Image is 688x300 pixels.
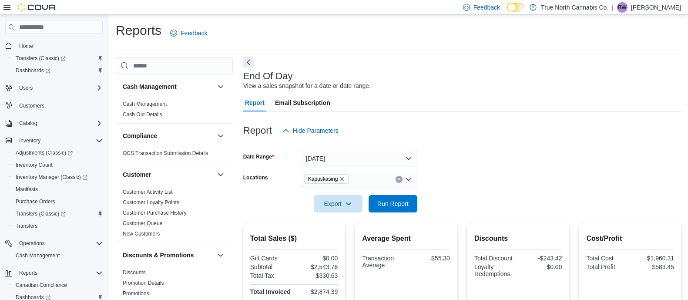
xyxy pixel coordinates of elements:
strong: Total Invoiced [250,288,291,295]
span: Operations [19,240,45,247]
button: Remove Kapuskasing from selection in this group [339,176,345,182]
button: Customer [215,169,226,180]
span: Transfers (Classic) [12,53,103,64]
a: Discounts [123,270,146,276]
a: Purchase Orders [12,196,59,207]
button: Hide Parameters [279,122,342,139]
div: Transaction Average [362,255,404,269]
div: $583.45 [632,263,674,270]
div: Compliance [116,148,233,162]
a: Inventory Count [12,160,56,170]
div: Total Tax [250,272,292,279]
label: Date Range [243,153,274,160]
div: $330.63 [296,272,338,279]
p: True North Cannabis Co. [541,2,608,13]
span: Canadian Compliance [16,282,67,289]
button: Operations [16,238,48,249]
div: Total Cost [586,255,628,262]
button: Cash Management [123,82,214,91]
span: Cash Management [12,250,103,261]
button: Operations [2,237,106,249]
button: Cash Management [215,81,226,92]
span: Run Report [377,199,409,208]
h3: Cash Management [123,82,177,91]
div: $2,874.39 [296,288,338,295]
div: -$243.42 [520,255,562,262]
span: Dashboards [12,65,103,76]
h3: Report [243,125,272,136]
span: Email Subscription [275,94,330,111]
span: Customer Queue [123,220,162,227]
h2: Cost/Profit [586,233,674,244]
button: Compliance [123,131,214,140]
div: $1,960.31 [632,255,674,262]
span: Canadian Compliance [12,280,103,290]
span: Manifests [16,186,38,193]
a: Dashboards [12,65,54,76]
a: Customer Queue [123,220,162,226]
a: Manifests [12,184,41,195]
span: Dashboards [16,67,50,74]
span: Users [16,83,103,93]
div: Subtotal [250,263,292,270]
a: Transfers (Classic) [12,209,69,219]
span: Inventory Manager (Classic) [12,172,103,182]
div: Loyalty Redemptions [474,263,517,277]
span: Customers [19,102,44,109]
button: Customer [123,170,214,179]
button: Discounts & Promotions [123,251,214,260]
span: Purchase Orders [12,196,103,207]
a: Transfers (Classic) [12,53,69,64]
div: Total Profit [586,263,628,270]
span: Cash Out Details [123,111,162,118]
span: Home [16,40,103,51]
button: Export [314,195,362,212]
h1: Reports [116,22,161,39]
a: Transfers [12,221,41,231]
span: Discounts [123,269,146,276]
span: Transfers (Classic) [16,210,66,217]
input: Dark Mode [507,3,525,12]
span: Users [19,84,33,91]
p: | [612,2,614,13]
a: Inventory Manager (Classic) [9,171,106,183]
a: Customers [16,101,48,111]
a: Cash Out Details [123,111,162,118]
a: Customer Purchase History [123,210,187,216]
a: Promotion Details [123,280,164,286]
span: Cash Management [123,101,167,108]
a: OCS Transaction Submission Details [123,150,208,156]
span: BW [618,2,626,13]
span: Export [319,195,357,212]
a: Feedback [167,24,211,42]
button: Clear input [396,176,403,183]
button: Next [243,57,254,67]
button: Users [16,83,36,93]
a: Inventory Manager (Classic) [12,172,91,182]
span: Customer Purchase History [123,209,187,216]
button: Catalog [2,117,106,129]
button: [DATE] [301,150,417,167]
button: Users [2,82,106,94]
span: Home [19,43,33,50]
span: Reports [19,270,37,276]
button: Customers [2,99,106,112]
span: Purchase Orders [16,198,55,205]
h2: Average Spent [362,233,450,244]
div: $0.00 [520,263,562,270]
span: Hide Parameters [293,126,339,135]
a: Home [16,41,37,51]
a: Transfers (Classic) [9,208,106,220]
a: Customer Activity List [123,189,173,195]
span: Customers [16,100,103,111]
span: Feedback [473,3,500,12]
span: Inventory [16,135,103,146]
span: OCS Transaction Submission Details [123,150,208,157]
span: Customer Loyalty Points [123,199,179,206]
span: Kapuskasing [308,175,338,183]
button: Compliance [215,131,226,141]
span: Inventory Count [16,162,53,169]
span: Report [245,94,265,111]
button: Purchase Orders [9,196,106,208]
button: Inventory [16,135,44,146]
